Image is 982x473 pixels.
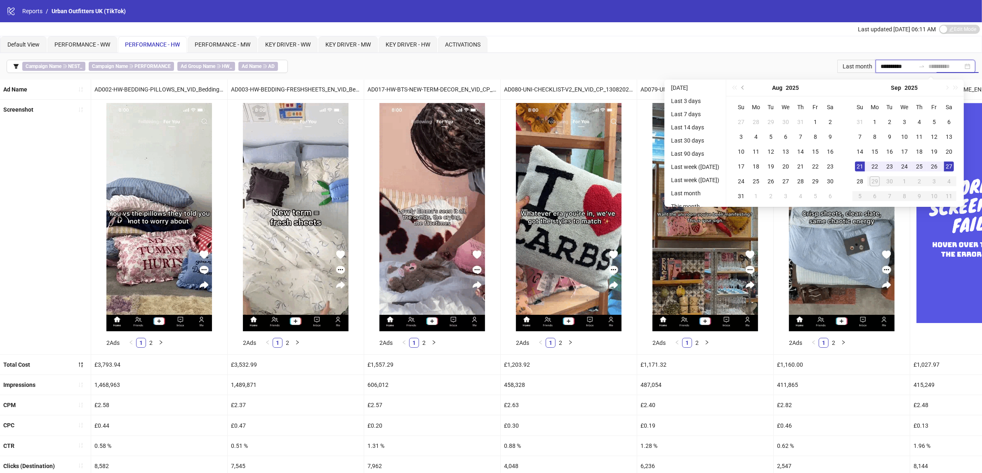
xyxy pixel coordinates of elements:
b: Screenshot [3,106,33,113]
div: 24 [736,176,746,186]
div: 30 [885,176,895,186]
div: 2 [825,117,835,127]
button: right [838,338,848,348]
li: [DATE] [668,83,723,93]
li: 2 [146,338,156,348]
td: 2025-09-02 [763,189,778,204]
td: 2025-07-27 [734,115,749,129]
li: Last month [668,188,723,198]
td: 2025-09-06 [823,189,838,204]
div: 12 [929,132,939,142]
td: 2025-09-19 [927,144,942,159]
td: 2025-09-23 [882,159,897,174]
div: 27 [736,117,746,127]
td: 2025-09-25 [912,159,927,174]
td: 2025-09-02 [882,115,897,129]
div: 21 [855,162,865,171]
li: Next Page [429,338,439,348]
td: 2025-09-03 [778,189,793,204]
li: Last week ([DATE]) [668,162,723,172]
span: right [295,340,300,345]
td: 2025-08-27 [778,174,793,189]
td: 2025-08-14 [793,144,808,159]
td: 2025-08-23 [823,159,838,174]
li: Last 3 days [668,96,723,106]
li: Next Page [292,338,302,348]
td: 2025-09-17 [897,144,912,159]
img: Screenshot 1837174494708850 [789,103,895,331]
td: 2025-09-12 [927,129,942,144]
div: 6 [825,191,835,201]
span: left [811,340,816,345]
span: right [704,340,709,345]
td: 2025-09-24 [897,159,912,174]
div: 1 [751,191,761,201]
td: 2025-08-04 [749,129,763,144]
td: 2025-08-06 [778,129,793,144]
div: 26 [929,162,939,171]
div: 10 [929,191,939,201]
a: 2 [146,338,155,347]
div: 3 [929,176,939,186]
td: 2025-08-02 [823,115,838,129]
td: 2025-10-07 [882,189,897,204]
li: Last week ([DATE]) [668,175,723,185]
span: right [158,340,163,345]
div: 29 [766,117,776,127]
button: right [292,338,302,348]
td: 2025-09-05 [927,115,942,129]
div: 8 [870,132,880,142]
b: HW_ [222,63,232,69]
div: 13 [781,147,791,157]
li: 2 [829,338,838,348]
td: 2025-10-02 [912,174,927,189]
td: 2025-08-30 [823,174,838,189]
td: 2025-08-31 [852,115,867,129]
span: KEY DRIVER - WW [265,41,311,48]
div: 11 [944,191,954,201]
b: PERFORMANCE [134,63,171,69]
span: Default View [7,41,40,48]
div: 16 [825,147,835,157]
div: 5 [766,132,776,142]
span: sort-ascending [78,463,84,468]
span: PERFORMANCE - MW [195,41,250,48]
td: 2025-09-04 [912,115,927,129]
td: 2025-08-01 [808,115,823,129]
td: 2025-09-08 [867,129,882,144]
img: Screenshot 1837174494709890 [106,103,212,331]
th: Su [852,100,867,115]
li: This month [668,201,723,211]
a: 2 [829,338,838,347]
td: 2025-09-18 [912,144,927,159]
div: 4 [914,117,924,127]
td: 2025-08-12 [763,144,778,159]
th: Sa [823,100,838,115]
div: 1 [900,176,909,186]
button: right [429,338,439,348]
li: Previous Page [263,338,273,348]
span: left [265,340,270,345]
div: 10 [900,132,909,142]
span: ∋ [177,62,235,71]
span: to [918,63,925,70]
td: 2025-09-27 [942,159,956,174]
div: 19 [766,162,776,171]
th: We [897,100,912,115]
td: 2025-09-04 [793,189,808,204]
td: 2025-08-25 [749,174,763,189]
td: 2025-08-21 [793,159,808,174]
div: 20 [944,147,954,157]
td: 2025-08-03 [734,129,749,144]
button: right [565,338,575,348]
td: 2025-09-06 [942,115,956,129]
th: Th [912,100,927,115]
a: 1 [683,338,692,347]
td: 2025-09-14 [852,144,867,159]
img: Screenshot 1837174494709906 [243,103,349,331]
td: 2025-09-15 [867,144,882,159]
li: / [46,7,48,16]
td: 2025-09-28 [852,174,867,189]
div: 4 [796,191,805,201]
div: 7 [885,191,895,201]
